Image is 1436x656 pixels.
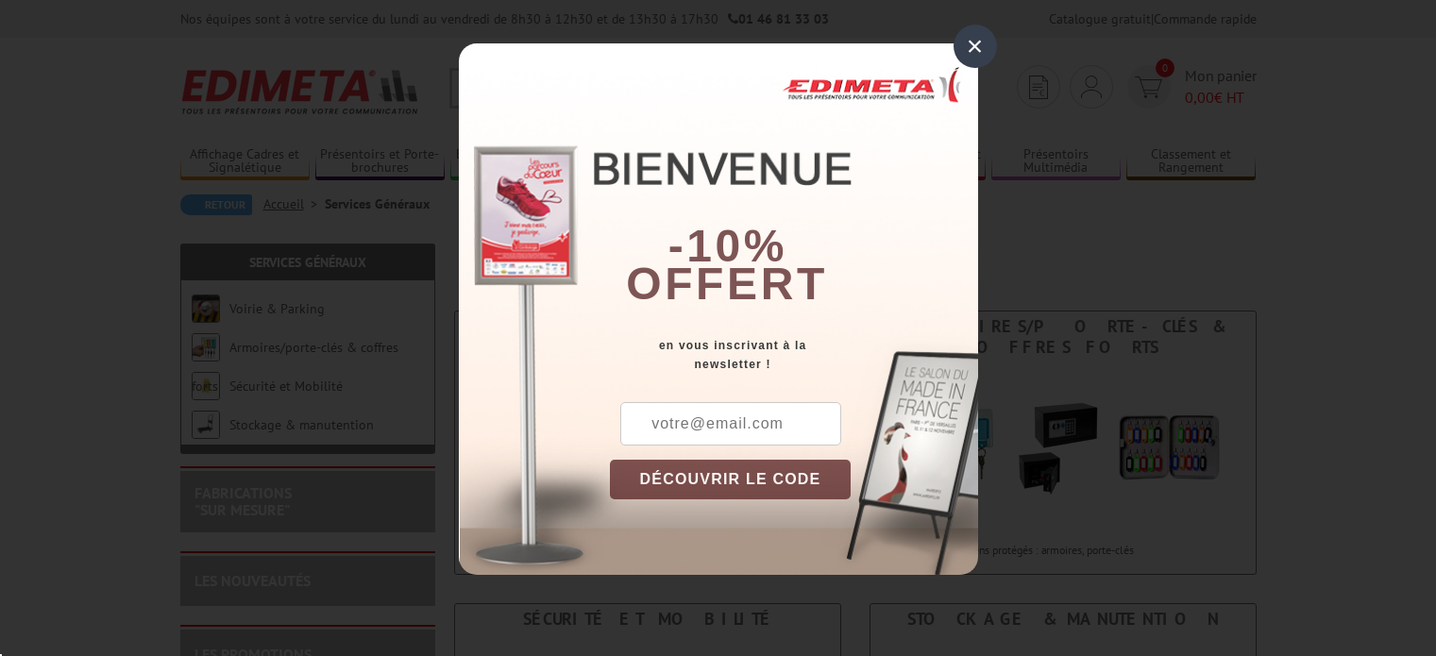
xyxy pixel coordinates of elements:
[668,221,787,271] b: -10%
[610,460,852,499] button: DÉCOUVRIR LE CODE
[610,336,978,374] div: en vous inscrivant à la newsletter !
[626,259,828,309] font: offert
[954,25,997,68] div: ×
[620,402,841,446] input: votre@email.com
